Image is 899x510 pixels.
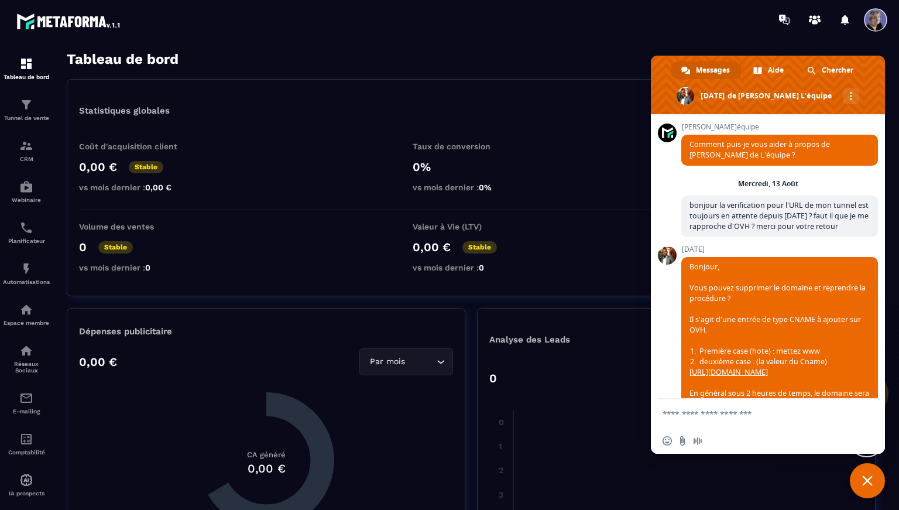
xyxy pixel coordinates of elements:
[689,367,768,377] a: [URL][DOMAIN_NAME]
[98,241,133,254] p: Stable
[19,262,33,276] img: automations
[3,130,50,171] a: formationformationCRM
[79,355,117,369] p: 0,00 €
[3,212,50,253] a: schedulerschedulerPlanificateur
[3,361,50,374] p: Réseaux Sociaux
[19,98,33,112] img: formation
[79,160,117,174] p: 0,00 €
[678,436,687,446] span: Envoyer un fichier
[689,139,830,160] span: Comment puis-je vous aider à propos de [PERSON_NAME] de L'équipe ?
[19,180,33,194] img: automations
[79,183,196,192] p: vs mois dernier :
[479,263,484,272] span: 0
[663,399,850,428] textarea: Entrez votre message...
[413,142,530,151] p: Taux de conversion
[413,263,530,272] p: vs mois dernier :
[145,183,171,192] span: 0,00 €
[413,183,530,192] p: vs mois dernier :
[663,436,672,446] span: Insérer un emoji
[79,105,170,116] p: Statistiques globales
[413,240,451,254] p: 0,00 €
[3,48,50,89] a: formationformationTableau de bord
[3,423,50,464] a: accountantaccountantComptabilité
[738,180,798,187] div: Mercredi, 13 Août
[19,432,33,446] img: accountant
[413,222,530,231] p: Valeur à Vie (LTV)
[489,334,677,345] p: Analyse des Leads
[671,61,742,79] a: Messages
[499,490,503,499] tspan: 3
[3,294,50,335] a: automationsautomationsEspace membre
[479,183,492,192] span: 0%
[145,263,150,272] span: 0
[413,160,530,174] p: 0%
[3,238,50,244] p: Planificateur
[3,115,50,121] p: Tunnel de vente
[19,473,33,487] img: automations
[79,142,196,151] p: Coût d'acquisition client
[16,11,122,32] img: logo
[3,490,50,497] p: IA prospects
[407,355,434,368] input: Search for option
[768,61,784,79] span: Aide
[3,197,50,203] p: Webinaire
[19,303,33,317] img: automations
[367,355,407,368] span: Par mois
[19,344,33,358] img: social-network
[3,382,50,423] a: emailemailE-mailing
[3,279,50,285] p: Automatisations
[359,348,453,375] div: Search for option
[462,241,497,254] p: Stable
[3,74,50,80] p: Tableau de bord
[3,156,50,162] p: CRM
[693,436,702,446] span: Message audio
[79,263,196,272] p: vs mois dernier :
[689,200,869,231] span: bonjour la verification pour l'URL de mon tunnel est toujours en attente depuis [DATE] ? faut il ...
[3,408,50,415] p: E-mailing
[797,61,865,79] a: Chercher
[499,465,503,475] tspan: 2
[822,61,853,79] span: Chercher
[19,139,33,153] img: formation
[743,61,795,79] a: Aide
[129,161,163,173] p: Stable
[19,391,33,405] img: email
[681,245,878,254] span: [DATE]
[3,171,50,212] a: automationsautomationsWebinaire
[3,89,50,130] a: formationformationTunnel de vente
[3,335,50,382] a: social-networksocial-networkRéseaux Sociaux
[499,417,504,427] tspan: 0
[743,54,822,64] p: Afficher le tableau :
[67,51,179,67] h3: Tableau de bord
[489,371,497,385] p: 0
[19,57,33,71] img: formation
[79,222,196,231] p: Volume des ventes
[3,253,50,294] a: automationsautomationsAutomatisations
[19,221,33,235] img: scheduler
[690,357,827,367] span: deuxième case : (la valeur du Cname)
[79,326,453,337] p: Dépenses publicitaire
[696,61,730,79] span: Messages
[689,262,869,440] span: Bonjour, Vous pouvez supprimer le domaine et reprendre la procédure ? Il s'agit d'une entrée de t...
[828,54,876,64] p: Général
[850,463,885,498] a: Fermer le chat
[79,240,87,254] p: 0
[3,449,50,456] p: Comptabilité
[681,123,878,131] span: [PERSON_NAME]équipe
[690,346,820,357] span: Première case (hote) : mettez www
[3,320,50,326] p: Espace membre
[499,441,502,451] tspan: 1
